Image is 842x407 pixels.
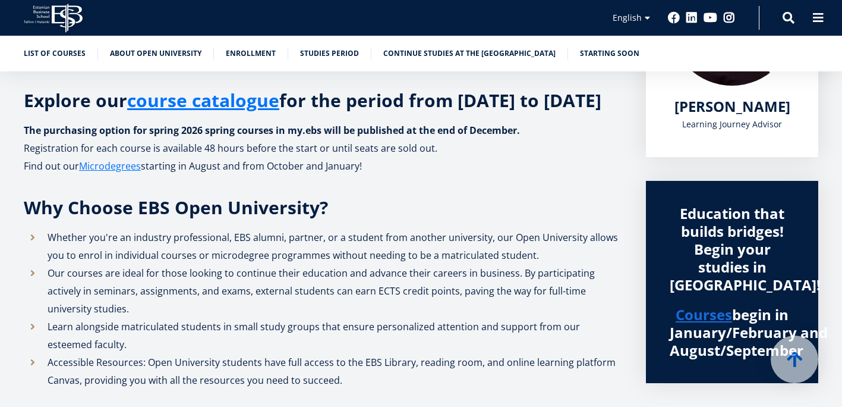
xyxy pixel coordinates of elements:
a: Youtube [704,12,717,24]
strong: The purchasing option for spring 2026 spring courses in my.ebs will be published at the end of De... [24,124,520,137]
span: Our courses are ideal for those looking to continue their education and advance their careers in ... [48,267,595,315]
span: [PERSON_NAME] [674,96,790,116]
a: Starting soon [580,48,639,60]
a: Microdegrees [79,157,141,175]
a: course catalogue [127,92,279,109]
a: Courses [676,306,732,324]
strong: Explore our for the period from [DATE] to [DATE] [24,88,601,112]
a: Instagram [723,12,735,24]
span: Learn alongside matriculated students in small study groups that ensure personalized attention an... [48,320,580,351]
div: Learning Journey Advisor [670,115,794,133]
a: [PERSON_NAME] [674,98,790,115]
a: Enrollment [226,48,276,60]
span: Accessible Resources: Open University students have full access to the EBS Library, reading room,... [48,356,616,387]
a: About Open University [110,48,201,60]
span: Why Choose EBS Open University? [24,195,328,220]
a: Studies period [300,48,359,60]
a: Facebook [668,12,680,24]
div: Education that builds bridges! Begin your studies in [GEOGRAPHIC_DATA]! [670,205,794,294]
p: Registration for each course is available 48 hours before the start or until seats are sold out. ... [24,139,622,175]
span: Whether you're an industry professional, EBS alumni, partner, or a student from another universit... [48,231,618,262]
a: List of Courses [24,48,86,60]
a: Continue studies at the [GEOGRAPHIC_DATA] [383,48,556,60]
a: Linkedin [686,12,698,24]
h2: begin in January/February and August/September [670,306,794,359]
